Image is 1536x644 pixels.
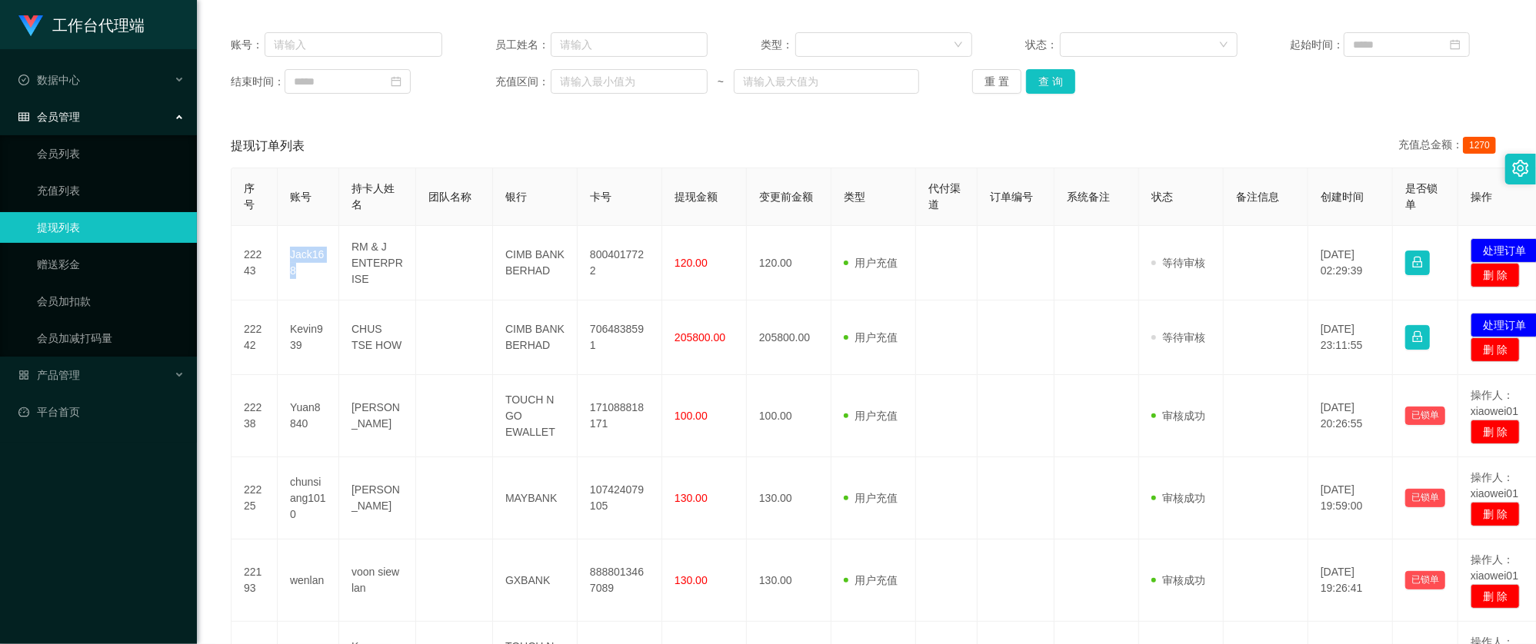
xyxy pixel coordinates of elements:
input: 请输入 [265,32,442,57]
td: Jack168 [278,226,339,300]
i: 图标: check-circle-o [18,75,29,85]
span: 团队名称 [428,191,471,203]
span: 变更前金额 [759,191,813,203]
span: 操作人：xiaowei01 [1471,553,1518,582]
td: CHUS TSE HOW [339,300,416,375]
span: 审核成功 [1151,410,1205,422]
i: 图标: down [1219,40,1228,51]
input: 请输入最大值为 [734,69,919,94]
span: 操作人：xiaowei01 [1471,389,1518,417]
td: 22193 [232,539,278,622]
td: GXBANK [493,539,578,622]
td: 107424079105 [578,457,662,539]
td: 22225 [232,457,278,539]
i: 图标: calendar [391,76,401,87]
span: 205800.00 [675,331,725,344]
a: 工作台代理端 [18,18,145,31]
i: 图标: table [18,111,29,122]
td: RM & J ENTERPRISE [339,226,416,300]
td: voon siew lan [339,539,416,622]
td: 130.00 [747,539,831,622]
span: 创建时间 [1321,191,1364,203]
span: 订单编号 [990,191,1033,203]
span: 用户充值 [844,257,898,269]
td: 130.00 [747,457,831,539]
button: 已锁单 [1405,407,1445,425]
i: 图标: down [954,40,963,51]
span: ~ [708,74,735,90]
h1: 工作台代理端 [52,1,145,50]
span: 产品管理 [18,369,80,381]
span: 是否锁单 [1405,182,1438,211]
span: 账号： [231,37,265,53]
span: 代付渠道 [928,182,961,211]
span: 120.00 [675,257,708,269]
span: 状态： [1025,37,1060,53]
button: 已锁单 [1405,489,1445,507]
td: 8888013467089 [578,539,662,622]
span: 130.00 [675,492,708,504]
span: 充值区间： [495,74,551,90]
span: 数据中心 [18,74,80,86]
a: 赠送彩金 [37,249,185,280]
td: 120.00 [747,226,831,300]
span: 起始时间： [1290,37,1344,53]
i: 图标: setting [1512,160,1529,177]
a: 会员列表 [37,138,185,169]
td: CIMB BANK BERHAD [493,226,578,300]
span: 卡号 [590,191,611,203]
span: 100.00 [675,410,708,422]
i: 图标: calendar [1450,39,1461,50]
button: 图标: lock [1405,325,1430,350]
span: 状态 [1151,191,1173,203]
td: [DATE] 20:26:55 [1308,375,1393,457]
a: 会员加扣款 [37,286,185,317]
span: 用户充值 [844,574,898,586]
span: 审核成功 [1151,574,1205,586]
td: MAYBANK [493,457,578,539]
span: 序号 [244,182,255,211]
button: 删 除 [1471,584,1520,609]
i: 图标: appstore-o [18,370,29,380]
td: 8004017722 [578,226,662,300]
a: 会员加减打码量 [37,323,185,354]
span: 会员管理 [18,111,80,123]
input: 请输入最小值为 [551,69,708,94]
span: 账号 [290,191,312,203]
span: 用户充值 [844,492,898,504]
a: 提现列表 [37,212,185,243]
button: 图标: lock [1405,251,1430,275]
td: CIMB BANK BERHAD [493,300,578,375]
button: 已锁单 [1405,571,1445,589]
td: [DATE] 23:11:55 [1308,300,1393,375]
span: 等待审核 [1151,331,1205,344]
td: [DATE] 19:26:41 [1308,539,1393,622]
button: 删 除 [1471,263,1520,287]
span: 130.00 [675,574,708,586]
button: 删 除 [1471,502,1520,526]
span: 系统备注 [1067,191,1110,203]
td: Kevin939 [278,300,339,375]
td: 22238 [232,375,278,457]
span: 审核成功 [1151,492,1205,504]
span: 银行 [505,191,527,203]
button: 删 除 [1471,420,1520,444]
a: 图标: dashboard平台首页 [18,397,185,427]
div: 充值总金额： [1398,137,1502,155]
td: 171088818171 [578,375,662,457]
span: 员工姓名： [495,37,551,53]
td: 22242 [232,300,278,375]
span: 操作 [1471,191,1492,203]
span: 提现金额 [675,191,718,203]
span: 类型 [844,191,865,203]
td: 7064838591 [578,300,662,375]
span: 提现订单列表 [231,137,305,155]
img: logo.9652507e.png [18,15,43,37]
button: 重 置 [972,69,1021,94]
td: 100.00 [747,375,831,457]
span: 用户充值 [844,331,898,344]
td: Yuan8840 [278,375,339,457]
span: 类型： [761,37,795,53]
button: 查 询 [1026,69,1075,94]
td: wenlan [278,539,339,622]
